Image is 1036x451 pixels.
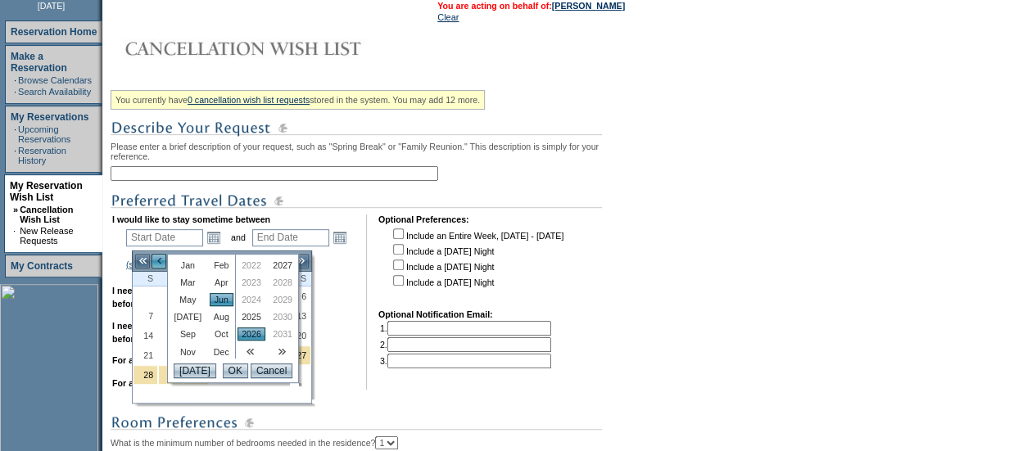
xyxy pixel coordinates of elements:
[11,51,67,74] a: Make a Reservation
[331,228,349,246] a: Open the calendar popup.
[238,276,265,289] a: 2023
[269,327,296,341] a: 2031
[380,321,551,336] td: 1.
[380,337,551,352] td: 2.
[188,95,310,105] a: 0 cancellation wish list requests
[170,293,206,306] a: May
[14,75,16,85] td: ·
[133,366,157,384] a: 28
[14,146,16,165] td: ·
[378,214,469,224] b: Optional Preferences:
[112,378,188,388] b: For a maximum of
[252,229,329,246] input: Date format: M/D/Y. Shortcut keys: [T] for Today. [UP] or [.] for Next Day. [DOWN] or [,] for Pre...
[159,346,183,364] a: 22
[133,345,158,365] td: Sunday, June 21, 2026
[170,327,206,341] a: Sep
[277,253,293,269] a: >
[18,124,70,144] a: Upcoming Reservations
[238,293,265,306] a: 2024
[378,309,493,319] b: Optional Notification Email:
[210,345,233,359] a: Dec
[238,259,265,272] a: 2022
[210,293,233,306] a: Jun
[269,310,296,323] a: 2030
[437,1,625,11] span: You are acting on behalf of:
[111,413,602,433] img: subTtlRoomPreferences.gif
[38,1,66,11] span: [DATE]
[133,306,158,326] td: Sunday, June 07, 2026
[133,326,158,345] td: Sunday, June 14, 2026
[112,355,185,365] b: For a minimum of
[552,1,625,11] a: [PERSON_NAME]
[151,253,167,269] a: <
[170,345,206,359] a: Nov
[111,32,438,65] img: Cancellation Wish List
[205,228,223,246] a: Open the calendar popup.
[20,226,73,246] a: New Release Requests
[18,75,92,85] a: Browse Calendars
[14,87,16,97] td: ·
[158,365,183,385] td: Independence Day 2026 Holiday
[158,326,183,345] td: Monday, June 15, 2026
[159,366,183,384] a: 29
[269,276,296,289] a: 2028
[269,293,296,306] a: 2029
[18,87,91,97] a: Search Availability
[273,345,292,359] a: >>
[112,214,270,224] b: I would like to stay sometime between
[10,180,83,203] a: My Reservation Wish List
[228,226,248,249] td: and
[133,346,157,364] a: 21
[112,321,198,331] b: I need a maximum of
[242,345,261,359] a: <<
[437,12,459,22] a: Clear
[13,205,18,214] b: »
[158,272,183,286] th: Monday
[159,307,183,325] a: 8
[111,90,485,110] div: You currently have stored in the system. You may add 12 more.
[159,287,183,305] a: 1
[20,205,73,224] a: Cancellation Wish List
[170,310,206,323] a: [DATE]
[293,253,310,269] a: >>
[210,327,233,341] a: Oct
[223,363,248,378] input: OK
[13,226,18,246] td: ·
[238,327,265,341] a: 2026
[380,354,551,368] td: 3.
[269,259,296,272] a: 2027
[133,307,157,325] a: 7
[134,253,151,269] a: <<
[174,363,216,378] input: [DATE]
[158,306,183,326] td: Monday, June 08, 2026
[18,146,66,165] a: Reservation History
[390,226,563,298] td: Include an Entire Week, [DATE] - [DATE] Include a [DATE] Night Include a [DATE] Night Include a [...
[11,111,88,123] a: My Reservations
[158,286,183,306] td: Monday, June 01, 2026
[170,259,206,272] a: Jan
[11,26,97,38] a: Reservation Home
[11,260,73,272] a: My Contracts
[133,272,158,286] th: Sunday
[167,252,277,270] td: [DATE]
[158,345,183,365] td: Monday, June 22, 2026
[238,310,265,323] a: 2025
[210,276,233,289] a: Apr
[126,229,203,246] input: Date format: M/D/Y. Shortcut keys: [T] for Today. [UP] or [.] for Next Day. [DOWN] or [,] for Pre...
[133,365,158,385] td: Independence Day 2026 Holiday
[210,259,233,272] a: Feb
[112,286,197,295] b: I need a minimum of
[210,310,233,323] a: Aug
[159,327,183,345] a: 15
[170,276,206,289] a: Mar
[133,327,157,345] a: 14
[126,259,219,269] a: (show holiday calendar)
[251,363,292,378] input: Cancel
[14,124,16,144] td: ·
